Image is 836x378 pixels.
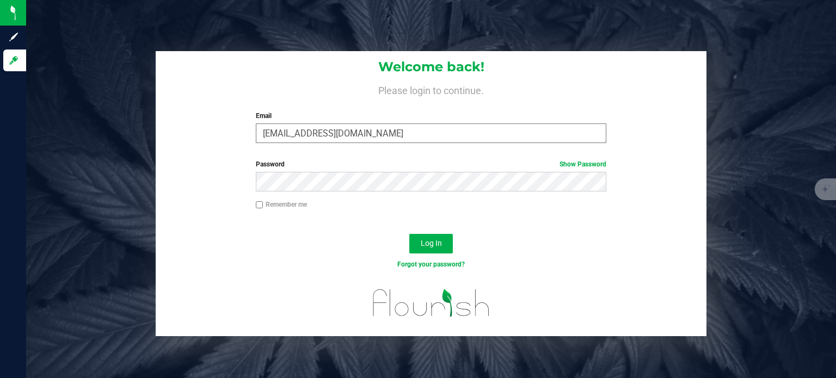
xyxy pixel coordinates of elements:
[8,55,19,66] inline-svg: Log in
[256,200,307,209] label: Remember me
[256,160,285,168] span: Password
[409,234,453,253] button: Log In
[421,239,442,247] span: Log In
[256,201,263,209] input: Remember me
[256,111,607,121] label: Email
[8,32,19,42] inline-svg: Sign up
[156,83,706,96] h4: Please login to continue.
[362,281,500,325] img: flourish_logo.svg
[156,60,706,74] h1: Welcome back!
[560,160,606,168] a: Show Password
[397,261,465,268] a: Forgot your password?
